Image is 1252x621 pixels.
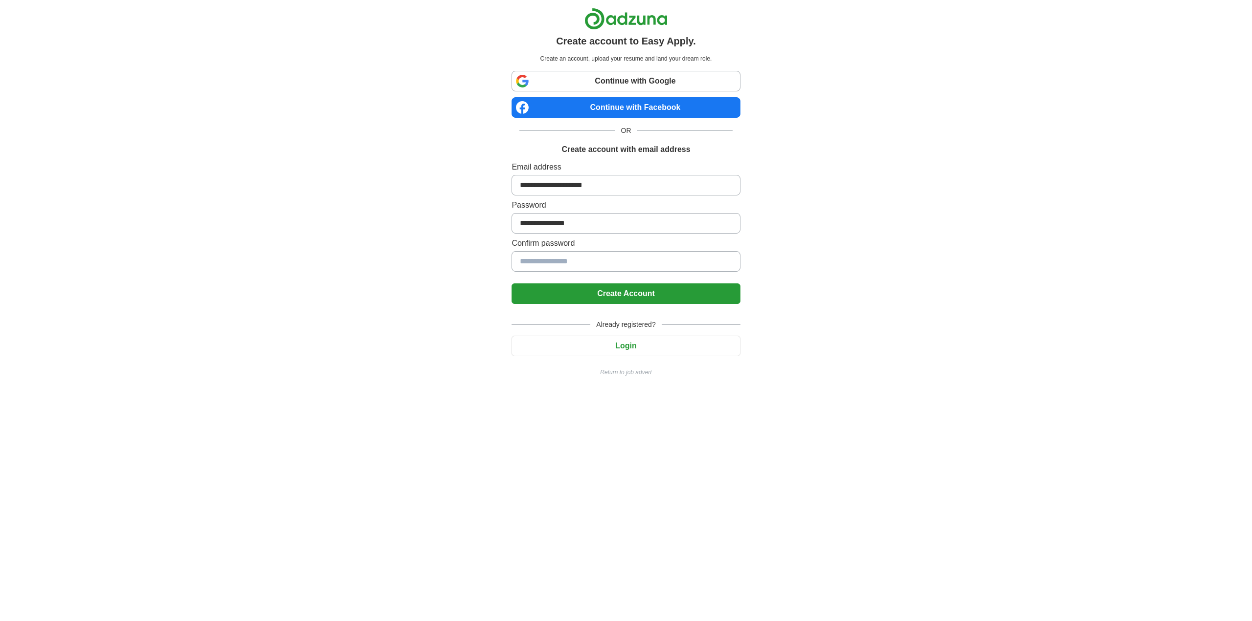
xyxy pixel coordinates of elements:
button: Login [512,336,740,356]
a: Continue with Facebook [512,97,740,118]
h1: Create account with email address [561,144,690,155]
p: Create an account, upload your resume and land your dream role. [514,54,738,63]
img: Adzuna logo [584,8,668,30]
a: Return to job advert [512,368,740,377]
button: Create Account [512,283,740,304]
h1: Create account to Easy Apply. [556,34,696,48]
label: Email address [512,161,740,173]
a: Login [512,342,740,350]
label: Password [512,199,740,211]
span: Already registered? [590,320,661,330]
a: Continue with Google [512,71,740,91]
label: Confirm password [512,237,740,249]
span: OR [615,126,637,136]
